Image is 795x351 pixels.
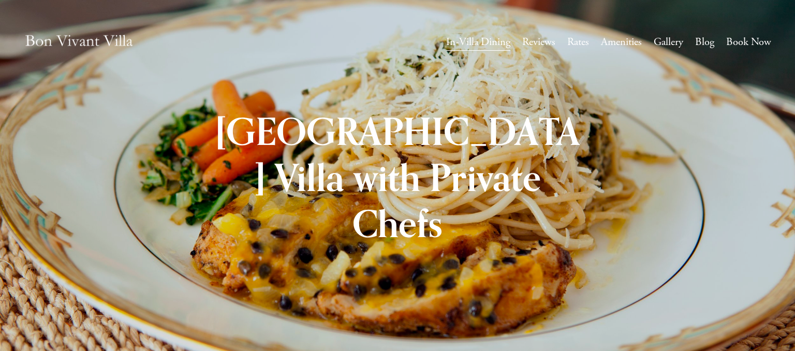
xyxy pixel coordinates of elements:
a: Amenities [601,33,642,52]
img: Caribbean Vacation Rental | Bon Vivant Villa [24,24,134,61]
a: Book Now [726,33,771,52]
a: Rates [567,33,589,52]
a: Blog [695,33,714,52]
a: Gallery [654,33,683,52]
a: Reviews [522,33,555,52]
a: In-Villa Dining [446,33,510,52]
strong: [GEOGRAPHIC_DATA] Villa with Private Chefs [215,108,580,246]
